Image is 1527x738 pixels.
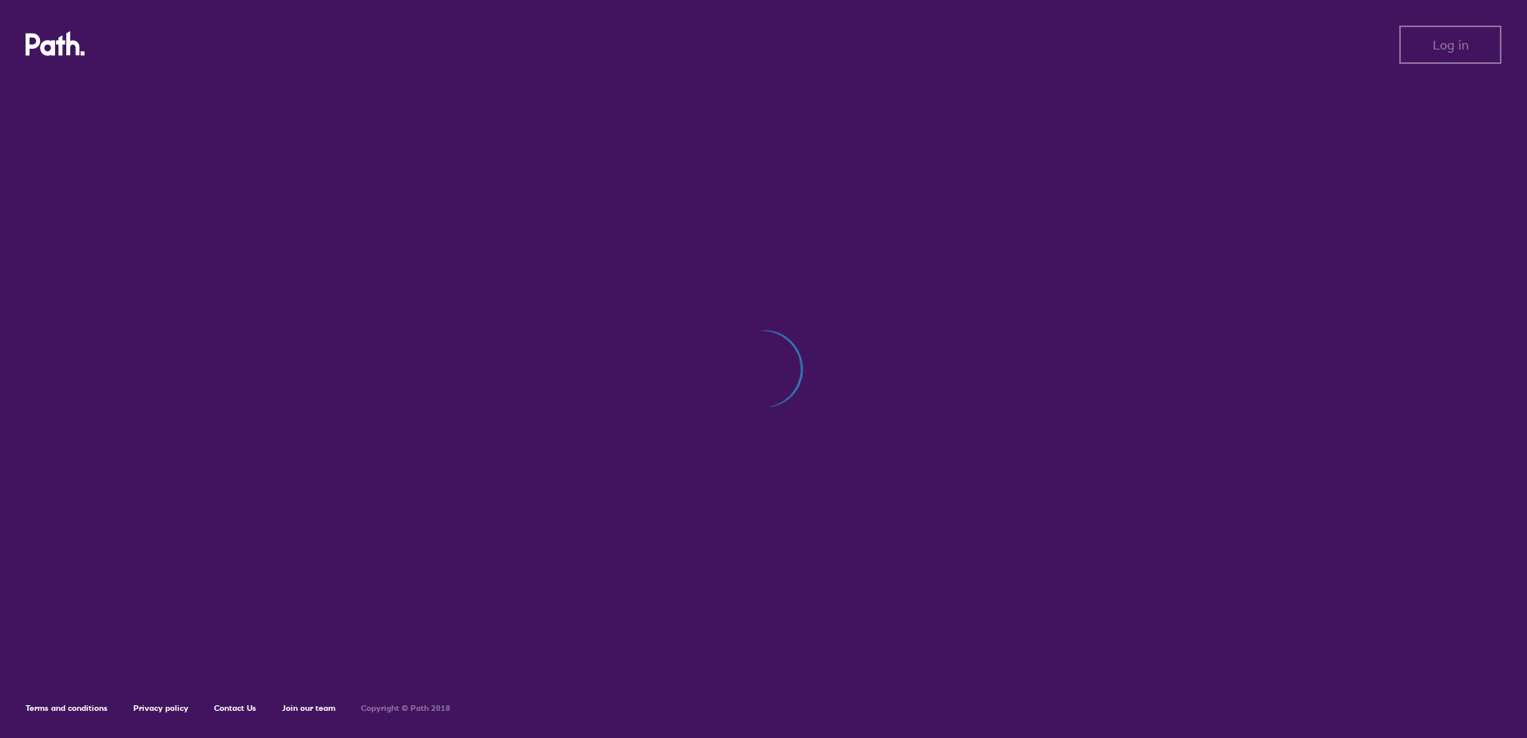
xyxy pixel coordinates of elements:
[133,703,188,713] a: Privacy policy
[1433,38,1469,52] span: Log in
[1399,26,1501,64] button: Log in
[214,703,256,713] a: Contact Us
[361,704,450,713] h6: Copyright © Path 2018
[282,703,335,713] a: Join our team
[26,703,108,713] a: Terms and conditions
